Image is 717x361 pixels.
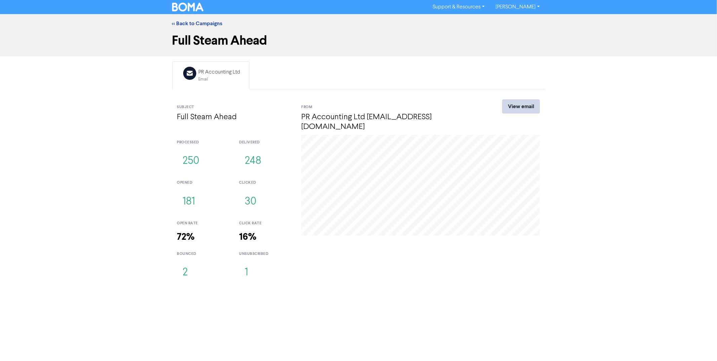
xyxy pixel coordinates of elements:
[239,251,291,257] div: unsubscribed
[172,20,223,27] a: << Back to Campaigns
[177,180,229,186] div: opened
[177,251,229,257] div: bounced
[239,150,267,172] button: 248
[301,104,478,110] div: From
[177,150,205,172] button: 250
[239,191,262,213] button: 30
[683,329,717,361] iframe: Chat Widget
[177,262,194,284] button: 2
[177,104,291,110] div: Subject
[172,33,545,48] h1: Full Steam Ahead
[177,140,229,145] div: processed
[177,191,201,213] button: 181
[502,99,540,114] a: View email
[239,221,291,226] div: click rate
[301,112,478,132] h4: PR Accounting Ltd [EMAIL_ADDRESS][DOMAIN_NAME]
[239,262,254,284] button: 1
[172,3,204,11] img: BOMA Logo
[177,231,195,243] strong: 72%
[199,68,240,76] div: PR Accounting Ltd
[177,221,229,226] div: open rate
[239,180,291,186] div: clicked
[239,231,256,243] strong: 16%
[199,76,240,83] div: Email
[239,140,291,145] div: delivered
[427,2,490,12] a: Support & Resources
[490,2,545,12] a: [PERSON_NAME]
[177,112,291,122] h4: Full Steam Ahead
